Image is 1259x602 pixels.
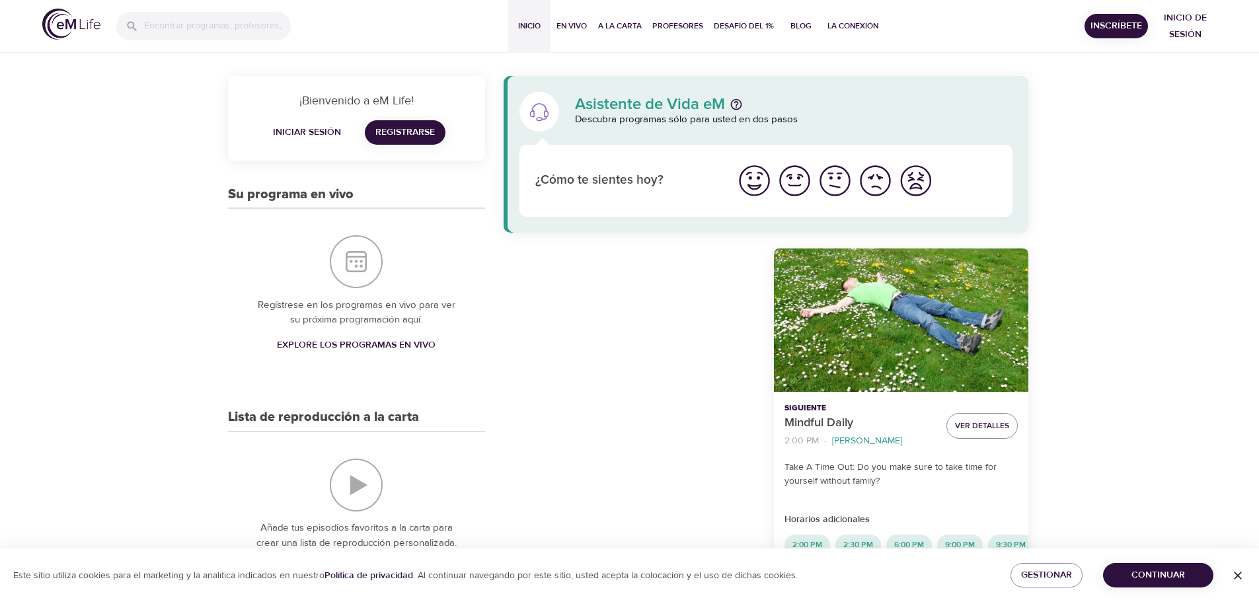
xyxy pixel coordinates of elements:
img: great [736,163,773,199]
p: Horarios adicionales [784,513,1018,527]
img: bad [857,163,894,199]
p: [PERSON_NAME] [832,434,902,448]
button: Inicio de sesión [1153,6,1217,46]
img: good [777,163,813,199]
img: Lista de reproducción a la carta [330,459,383,511]
a: Explore los programas en vivo [272,333,441,357]
span: Profesores [652,19,703,33]
span: A la carta [598,19,642,33]
span: Gestionar [1021,567,1072,583]
a: Política de privacidad [324,570,413,582]
span: En vivo [556,19,588,33]
p: 2:00 PM [784,434,819,448]
img: Asistente de Vida eM [529,101,550,122]
span: Inicio [514,19,545,33]
span: 9:30 PM [988,539,1034,550]
p: Descubra programas sólo para usted en dos pasos [575,112,1013,128]
p: ¡Bienvenido a eM Life! [244,92,469,110]
button: Me siento bien [734,161,775,201]
h3: Su programa en vivo [228,187,354,202]
h3: Lista de reproducción a la carta [228,410,419,425]
img: worst [897,163,934,199]
span: Desafío del 1% [714,19,775,33]
span: Blog [785,19,817,33]
button: Gestionar [1011,563,1083,587]
input: Encontrar programas, profesores, etc... [144,12,291,40]
span: 2:30 PM [835,539,881,550]
img: ok [817,163,853,199]
p: Mindful Daily [784,414,936,432]
span: 2:00 PM [784,539,830,550]
p: Siguiente [784,402,936,414]
p: ¿Cómo te sientes hoy? [535,171,718,190]
span: Registrarse [375,124,435,141]
button: Me siento peor [896,161,936,201]
div: 2:30 PM [835,535,881,556]
p: Regístrese en los programas en vivo para ver su próxima programación aquí. [254,298,459,328]
button: Continuar [1103,563,1213,587]
img: Su programa en vivo [330,235,383,288]
span: 9:00 PM [937,539,983,550]
span: Explore los programas en vivo [277,337,436,354]
div: 2:00 PM [784,535,830,556]
div: 6:00 PM [886,535,932,556]
nav: breadcrumb [784,432,936,450]
button: Ver detalles [946,413,1018,439]
button: Me siento mal [855,161,896,201]
span: Inicio de sesión [1159,10,1211,42]
span: 6:00 PM [886,539,932,550]
p: Añade tus episodios favoritos a la carta para crear una lista de reproducción personalizada. [254,521,459,550]
span: Continuar [1114,567,1203,583]
button: Me siento bien [815,161,855,201]
div: 9:00 PM [937,535,983,556]
div: 9:30 PM [988,535,1034,556]
span: Ver detalles [955,419,1009,433]
a: Registrarse [365,120,445,145]
p: Take A Time Out: Do you make sure to take time for yourself without family? [784,461,1018,488]
button: Me siento bien [775,161,815,201]
span: La Conexión [827,19,878,33]
button: Mindful Daily [774,248,1028,392]
p: Asistente de Vida eM [575,96,725,112]
button: Iniciar sesión [268,120,346,145]
span: Iniciar sesión [273,124,341,141]
img: logo [42,9,100,40]
span: Inscríbete [1090,18,1143,34]
button: Inscríbete [1085,14,1148,38]
li: · [824,432,827,450]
